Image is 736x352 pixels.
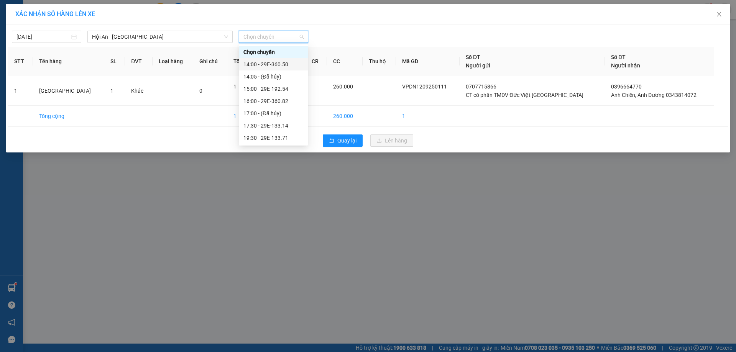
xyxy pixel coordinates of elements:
td: Tổng cộng [33,106,105,127]
th: Ghi chú [193,47,227,76]
th: ĐVT [125,47,153,76]
div: Chọn chuyến [243,48,303,56]
button: uploadLên hàng [370,134,413,147]
span: CT cổ phần TMDV Đức Việt [GEOGRAPHIC_DATA] [466,92,583,98]
div: 14:05 - (Đã hủy) [243,72,303,81]
input: 12/09/2025 [16,33,70,41]
span: Người gửi [466,62,490,69]
span: 0 [199,88,202,94]
strong: CHUYỂN PHÁT NHANH HK BUSLINES [42,6,94,31]
span: Chọn chuyến [243,31,304,43]
div: 17:30 - 29E-133.14 [243,121,303,130]
th: Tổng SL [227,47,263,76]
div: 16:00 - 29E-360.82 [243,97,303,105]
span: Người nhận [611,62,640,69]
span: 0707715866 [466,83,496,90]
span: Hội An - Hà Nội [92,31,228,43]
img: logo [4,22,29,60]
span: Số ĐT [466,54,480,60]
th: Thu hộ [363,47,396,76]
th: Tên hàng [33,47,105,76]
span: 1 [110,88,113,94]
td: 1 [396,106,460,127]
span: down [224,34,228,39]
button: Close [708,4,730,25]
span: rollback [329,138,334,144]
th: Mã GD [396,47,460,76]
span: ↔ [GEOGRAPHIC_DATA] [40,45,98,57]
td: 1 [227,106,263,127]
span: Quay lại [337,136,356,145]
td: 1 [8,76,33,106]
th: SL [104,47,125,76]
td: Khác [125,76,153,106]
td: [GEOGRAPHIC_DATA] [33,76,105,106]
span: 260.000 [333,83,353,90]
div: 19:30 - 29E-133.71 [243,134,303,142]
th: CC [327,47,363,76]
span: XÁC NHẬN SỐ HÀNG LÊN XE [15,10,95,18]
span: VPDN1209250111 [107,39,162,47]
div: Chọn chuyến [239,46,308,58]
th: Loại hàng [153,47,193,76]
td: 260.000 [327,106,363,127]
span: Số ĐT [611,54,626,60]
div: 15:00 - 29E-192.54 [243,85,303,93]
button: rollbackQuay lại [323,134,363,147]
span: close [716,11,722,17]
span: Anh Chiến, Anh Dương 0343814072 [611,92,697,98]
span: 0396664770 [611,83,642,90]
div: 14:00 - 29E-360.50 [243,60,303,69]
div: 17:00 - (Đã hủy) [243,109,303,118]
th: STT [8,47,33,76]
th: CR [306,47,327,76]
span: ↔ [GEOGRAPHIC_DATA] [38,39,98,57]
span: 1 [233,83,237,90]
span: VPDN1209250111 [402,83,447,90]
span: SAPA, LÀO CAI ↔ [GEOGRAPHIC_DATA] [38,33,98,57]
